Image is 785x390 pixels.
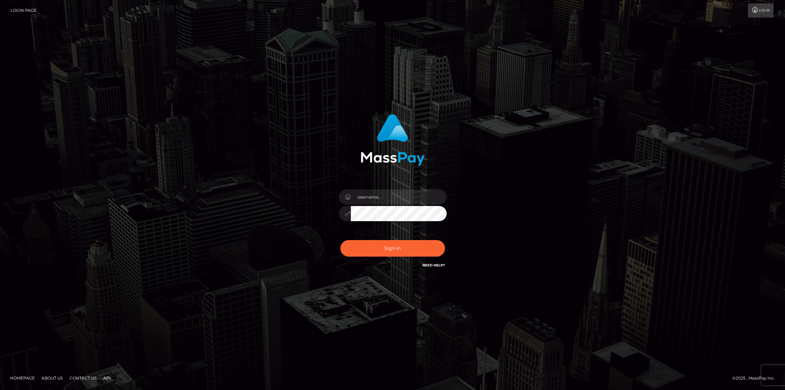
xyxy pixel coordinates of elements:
[10,3,36,18] a: Login Page
[732,374,780,382] div: © 2025 , MassPay Inc.
[351,189,447,205] input: Username...
[748,3,774,18] a: Login
[39,373,65,383] a: About Us
[101,373,113,383] a: API
[361,114,425,166] img: MassPay Login
[7,373,37,383] a: Homepage
[67,373,99,383] a: Contact Us
[422,263,445,267] a: Need Help?
[340,240,445,257] button: Sign in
